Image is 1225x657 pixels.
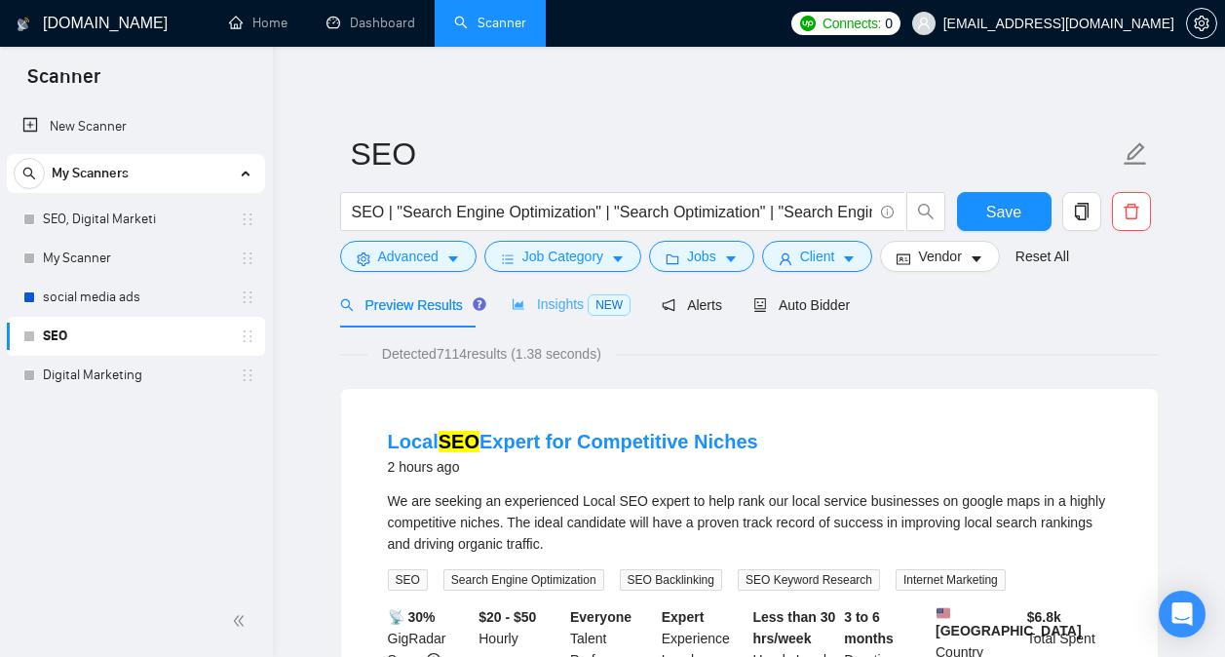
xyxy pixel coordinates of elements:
[918,246,961,267] span: Vendor
[738,569,880,591] span: SEO Keyword Research
[454,15,526,31] a: searchScanner
[388,455,758,479] div: 2 hours ago
[15,167,44,180] span: search
[800,16,816,31] img: upwork-logo.png
[388,431,758,452] a: LocalSEOExpert for Competitive Niches
[17,9,30,40] img: logo
[662,609,705,625] b: Expert
[352,200,872,224] input: Search Freelance Jobs...
[724,251,738,266] span: caret-down
[687,246,716,267] span: Jobs
[1187,16,1216,31] span: setting
[388,609,436,625] b: 📡 30%
[588,294,631,316] span: NEW
[753,297,850,313] span: Auto Bidder
[823,13,881,34] span: Connects:
[439,431,479,452] mark: SEO
[22,107,249,146] a: New Scanner
[885,13,893,34] span: 0
[43,317,228,356] a: SEO
[1113,203,1150,220] span: delete
[240,328,255,344] span: holder
[357,251,370,266] span: setting
[753,298,767,312] span: robot
[896,569,1006,591] span: Internet Marketing
[649,241,754,272] button: folderJobscaret-down
[229,15,287,31] a: homeHome
[1112,192,1151,231] button: delete
[340,298,354,312] span: search
[240,367,255,383] span: holder
[52,154,129,193] span: My Scanners
[351,130,1119,178] input: Scanner name...
[388,569,428,591] span: SEO
[512,296,631,312] span: Insights
[779,251,792,266] span: user
[662,297,722,313] span: Alerts
[986,200,1021,224] span: Save
[501,251,515,266] span: bars
[512,297,525,311] span: area-chart
[881,206,894,218] span: info-circle
[880,241,999,272] button: idcardVendorcaret-down
[443,569,604,591] span: Search Engine Optimization
[446,251,460,266] span: caret-down
[620,569,722,591] span: SEO Backlinking
[7,154,265,395] li: My Scanners
[1062,192,1101,231] button: copy
[1015,246,1069,267] a: Reset All
[753,609,836,646] b: Less than 30 hrs/week
[906,192,945,231] button: search
[388,490,1111,555] div: We are seeking an experienced Local SEO expert to help rank our local service businesses on googl...
[484,241,641,272] button: barsJob Categorycaret-down
[800,246,835,267] span: Client
[666,251,679,266] span: folder
[340,241,477,272] button: settingAdvancedcaret-down
[762,241,873,272] button: userClientcaret-down
[907,203,944,220] span: search
[937,606,950,620] img: 🇺🇸
[326,15,415,31] a: dashboardDashboard
[522,246,603,267] span: Job Category
[7,107,265,146] li: New Scanner
[43,200,228,239] a: SEO, Digital Marketi
[570,609,632,625] b: Everyone
[842,251,856,266] span: caret-down
[368,343,615,365] span: Detected 7114 results (1.38 seconds)
[1186,16,1217,31] a: setting
[917,17,931,30] span: user
[1123,141,1148,167] span: edit
[240,290,255,305] span: holder
[479,609,536,625] b: $20 - $50
[43,356,228,395] a: Digital Marketing
[12,62,116,103] span: Scanner
[14,158,45,189] button: search
[340,297,480,313] span: Preview Results
[844,609,894,646] b: 3 to 6 months
[232,611,251,631] span: double-left
[611,251,625,266] span: caret-down
[471,295,488,313] div: Tooltip anchor
[43,239,228,278] a: My Scanner
[662,298,675,312] span: notification
[378,246,439,267] span: Advanced
[1063,203,1100,220] span: copy
[957,192,1052,231] button: Save
[1159,591,1206,638] div: Open Intercom Messenger
[1027,609,1061,625] b: $ 6.8k
[1186,8,1217,39] button: setting
[43,278,228,317] a: social media ads
[970,251,983,266] span: caret-down
[897,251,910,266] span: idcard
[240,212,255,227] span: holder
[936,606,1082,638] b: [GEOGRAPHIC_DATA]
[240,251,255,266] span: holder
